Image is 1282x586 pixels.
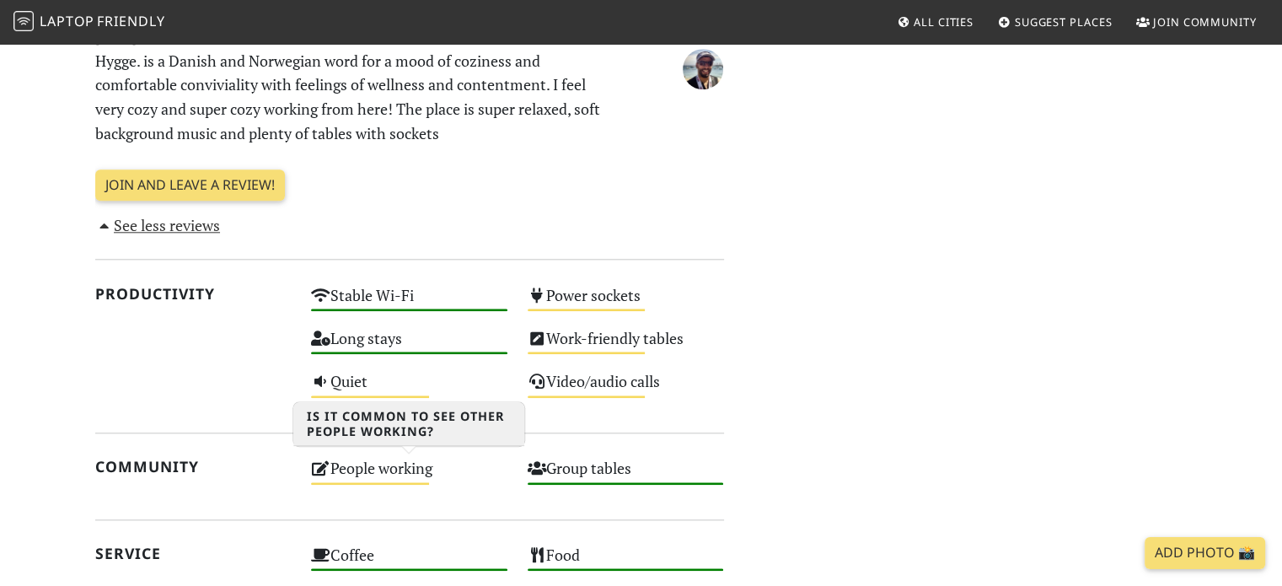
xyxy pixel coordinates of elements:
h3: Is it common to see other people working? [293,402,524,446]
div: Work-friendly tables [518,325,734,368]
p: Hygge. is a Danish and Norwegian word for a mood of coziness and comfortable conviviality with fe... [85,49,626,146]
a: See less reviews [95,215,221,235]
span: Carlos Monteiro [683,56,723,77]
a: LaptopFriendly LaptopFriendly [13,8,165,37]
div: Power sockets [518,282,734,325]
a: All Cities [890,7,980,37]
h2: Community [95,458,292,476]
span: Friendly [97,12,164,30]
img: 1065-carlos.jpg [683,49,723,89]
div: Stable Wi-Fi [301,282,518,325]
span: Suggest Places [1015,14,1113,30]
img: LaptopFriendly [13,11,34,31]
div: Coffee [301,541,518,584]
a: Join Community [1129,7,1263,37]
a: Add Photo 📸 [1145,537,1265,569]
div: Long stays [301,325,518,368]
span: Laptop [40,12,94,30]
div: Food [518,541,734,584]
a: Suggest Places [991,7,1119,37]
h2: Productivity [95,285,292,303]
div: Group tables [518,454,734,497]
span: All Cities [914,14,974,30]
a: Join and leave a review! [95,169,285,202]
h2: Service [95,545,292,562]
div: Video/audio calls [518,368,734,411]
div: Quiet [301,368,518,411]
span: Join Community [1153,14,1257,30]
div: People working [301,454,518,497]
